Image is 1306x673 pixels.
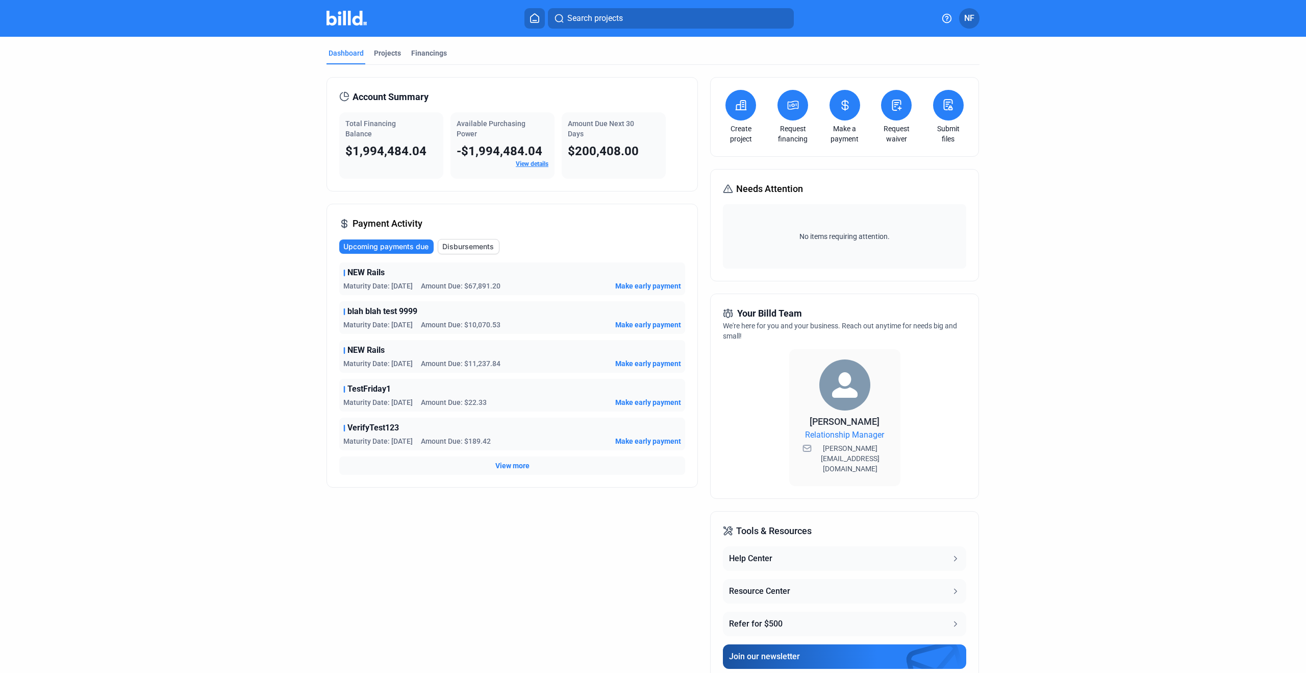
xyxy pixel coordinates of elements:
span: Upcoming payments due [343,242,429,252]
span: Maturity Date: [DATE] [343,358,413,369]
button: Refer for $500 [723,612,966,636]
button: View more [495,461,530,471]
span: We're here for you and your business. Reach out anytime for needs big and small! [723,322,957,340]
span: Maturity Date: [DATE] [343,281,413,291]
button: Join our newsletter [723,644,966,669]
img: Relationship Manager [819,359,870,411]
span: Your Billd Team [737,306,802,321]
span: Relationship Manager [805,429,884,441]
span: Maturity Date: [DATE] [343,397,413,407]
button: Help Center [723,546,966,571]
span: Disbursements [442,242,494,252]
div: Financings [411,48,447,58]
span: VerifyTest123 [347,422,399,434]
span: [PERSON_NAME][EMAIL_ADDRESS][DOMAIN_NAME] [814,443,887,474]
button: Search projects [548,8,794,29]
span: Available Purchasing Power [457,119,525,138]
span: NF [964,12,974,25]
span: No items requiring attention. [727,231,962,242]
span: -$1,994,484.04 [457,144,542,158]
div: Projects [374,48,401,58]
span: $1,994,484.04 [345,144,426,158]
span: blah blah test 9999 [347,305,417,318]
button: Disbursements [438,239,499,254]
span: Amount Due: $22.33 [421,397,487,407]
button: Make early payment [615,320,681,330]
span: Account Summary [353,90,429,104]
div: Dashboard [329,48,364,58]
span: Payment Activity [353,217,422,231]
a: Request financing [775,124,811,144]
button: Make early payment [615,397,681,407]
div: Help Center [729,552,772,565]
span: Maturity Date: [DATE] [343,320,413,330]
button: Resource Center [723,579,966,604]
span: Maturity Date: [DATE] [343,436,413,446]
span: [PERSON_NAME] [810,416,880,427]
span: Amount Due: $11,237.84 [421,358,500,369]
span: Search projects [567,12,623,25]
div: Join our newsletter [729,651,800,663]
span: Amount Due: $67,891.20 [421,281,500,291]
a: Submit files [931,124,966,144]
a: View details [516,160,548,167]
span: $200,408.00 [568,144,639,158]
a: Request waiver [878,124,914,144]
div: Resource Center [729,585,790,597]
a: Create project [723,124,759,144]
a: Make a payment [827,124,863,144]
img: Billd Company Logo [326,11,367,26]
span: NEW Rails [347,267,385,279]
span: TestFriday1 [347,383,391,395]
span: Amount Due: $189.42 [421,436,491,446]
span: Total Financing Balance [345,119,396,138]
span: Needs Attention [736,182,803,196]
button: Make early payment [615,281,681,291]
span: Amount Due: $10,070.53 [421,320,500,330]
button: Make early payment [615,358,681,369]
div: Refer for $500 [729,618,783,630]
span: Tools & Resources [736,524,812,538]
span: NEW Rails [347,344,385,356]
button: NF [959,8,979,29]
span: Amount Due Next 30 Days [568,119,634,138]
button: Make early payment [615,436,681,446]
button: Upcoming payments due [339,239,434,254]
